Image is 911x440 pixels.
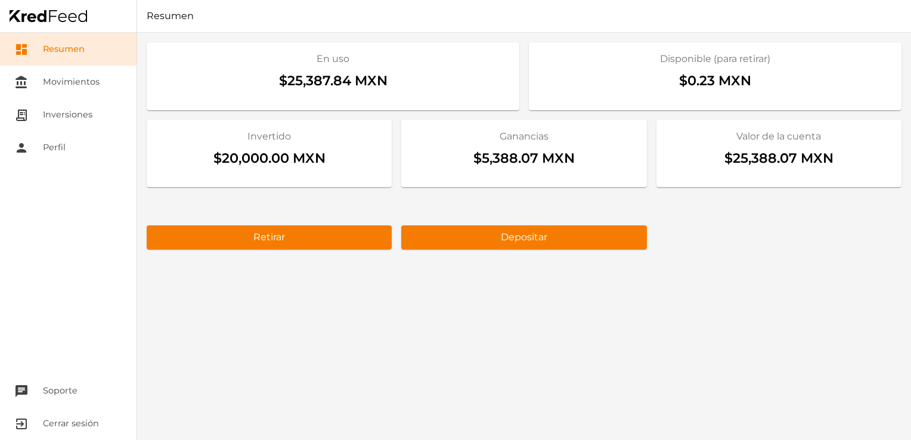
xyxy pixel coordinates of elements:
[538,52,892,66] h2: Disponible (para retirar)
[666,144,892,178] div: $25,388.07 MXN
[156,144,382,178] div: $20,000.00 MXN
[538,66,892,101] div: $0.23 MXN
[156,129,382,144] h2: Invertido
[411,129,637,144] h2: Ganancias
[666,129,892,144] h2: Valor de la cuenta
[10,10,87,22] img: Home
[14,42,29,57] i: dashboard
[14,108,29,122] i: receipt_long
[411,144,637,178] div: $5,388.07 MXN
[156,66,510,101] div: $25,387.84 MXN
[14,384,29,398] i: chat
[156,52,510,66] h2: En uso
[401,225,646,249] button: Depositar
[137,9,911,23] h1: Resumen
[14,141,29,155] i: person
[14,75,29,89] i: account_balance
[147,225,392,249] button: Retirar
[14,417,29,431] i: exit_to_app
